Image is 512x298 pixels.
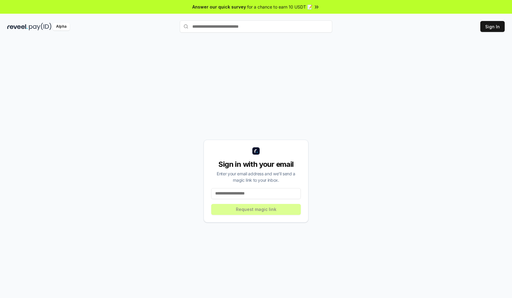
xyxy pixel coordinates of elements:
[211,170,301,183] div: Enter your email address and we’ll send a magic link to your inbox.
[7,23,28,30] img: reveel_dark
[29,23,52,30] img: pay_id
[192,4,246,10] span: Answer our quick survey
[53,23,70,30] div: Alpha
[480,21,505,32] button: Sign In
[252,147,260,155] img: logo_small
[247,4,312,10] span: for a chance to earn 10 USDT 📝
[211,160,301,169] div: Sign in with your email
